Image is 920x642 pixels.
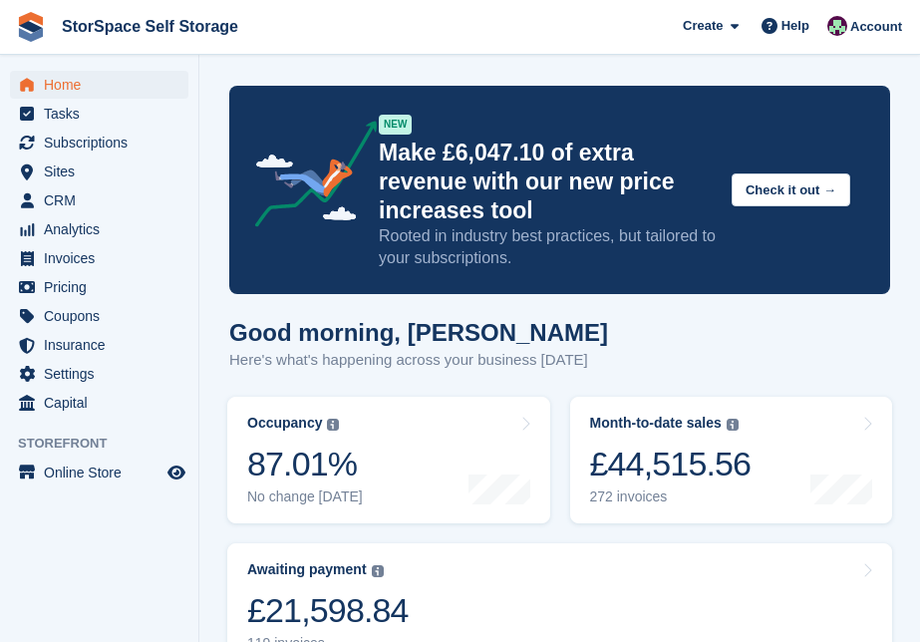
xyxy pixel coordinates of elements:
[247,561,367,578] div: Awaiting payment
[10,273,188,301] a: menu
[54,10,246,43] a: StorSpace Self Storage
[850,17,902,37] span: Account
[781,16,809,36] span: Help
[44,244,163,272] span: Invoices
[570,397,893,523] a: Month-to-date sales £44,515.56 272 invoices
[44,71,163,99] span: Home
[10,360,188,388] a: menu
[44,100,163,128] span: Tasks
[10,71,188,99] a: menu
[590,488,752,505] div: 272 invoices
[10,244,188,272] a: menu
[379,139,716,225] p: Make £6,047.10 of extra revenue with our new price increases tool
[164,461,188,484] a: Preview store
[247,590,409,631] div: £21,598.84
[229,349,608,372] p: Here's what's happening across your business [DATE]
[827,16,847,36] img: Ross Hadlington
[44,459,163,486] span: Online Store
[590,415,722,432] div: Month-to-date sales
[379,225,716,269] p: Rooted in industry best practices, but tailored to your subscriptions.
[44,186,163,214] span: CRM
[227,397,550,523] a: Occupancy 87.01% No change [DATE]
[18,434,198,454] span: Storefront
[10,100,188,128] a: menu
[379,115,412,135] div: NEW
[44,273,163,301] span: Pricing
[732,173,850,206] button: Check it out →
[247,415,322,432] div: Occupancy
[16,12,46,42] img: stora-icon-8386f47178a22dfd0bd8f6a31ec36ba5ce8667c1dd55bd0f319d3a0aa187defe.svg
[44,360,163,388] span: Settings
[10,459,188,486] a: menu
[10,186,188,214] a: menu
[44,158,163,185] span: Sites
[247,444,363,484] div: 87.01%
[727,419,739,431] img: icon-info-grey-7440780725fd019a000dd9b08b2336e03edf1995a4989e88bcd33f0948082b44.svg
[10,129,188,157] a: menu
[590,444,752,484] div: £44,515.56
[238,121,378,234] img: price-adjustments-announcement-icon-8257ccfd72463d97f412b2fc003d46551f7dbcb40ab6d574587a9cd5c0d94...
[10,389,188,417] a: menu
[44,331,163,359] span: Insurance
[10,331,188,359] a: menu
[229,319,608,346] h1: Good morning, [PERSON_NAME]
[327,419,339,431] img: icon-info-grey-7440780725fd019a000dd9b08b2336e03edf1995a4989e88bcd33f0948082b44.svg
[10,302,188,330] a: menu
[44,129,163,157] span: Subscriptions
[10,215,188,243] a: menu
[44,215,163,243] span: Analytics
[10,158,188,185] a: menu
[372,565,384,577] img: icon-info-grey-7440780725fd019a000dd9b08b2336e03edf1995a4989e88bcd33f0948082b44.svg
[683,16,723,36] span: Create
[44,302,163,330] span: Coupons
[44,389,163,417] span: Capital
[247,488,363,505] div: No change [DATE]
